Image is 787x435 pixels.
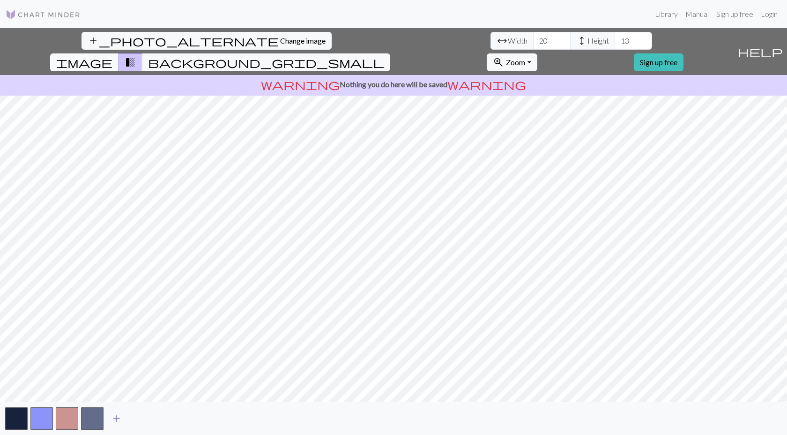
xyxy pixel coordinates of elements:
[634,53,683,71] a: Sign up free
[447,78,526,91] span: warning
[82,32,332,50] button: Change image
[587,35,609,46] span: Height
[56,56,112,69] span: image
[713,5,757,23] a: Sign up free
[4,79,783,90] p: Nothing you do here will be saved
[125,56,136,69] span: transition_fade
[105,410,128,427] button: Add color
[148,56,384,69] span: background_grid_small
[111,412,122,425] span: add
[487,53,537,71] button: Zoom
[6,9,81,20] img: Logo
[506,58,525,67] span: Zoom
[757,5,781,23] a: Login
[576,34,587,47] span: height
[651,5,682,23] a: Library
[734,28,787,75] button: Help
[261,78,340,91] span: warning
[493,56,504,69] span: zoom_in
[88,34,279,47] span: add_photo_alternate
[497,34,508,47] span: arrow_range
[738,45,783,58] span: help
[508,35,527,46] span: Width
[682,5,713,23] a: Manual
[280,36,326,45] span: Change image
